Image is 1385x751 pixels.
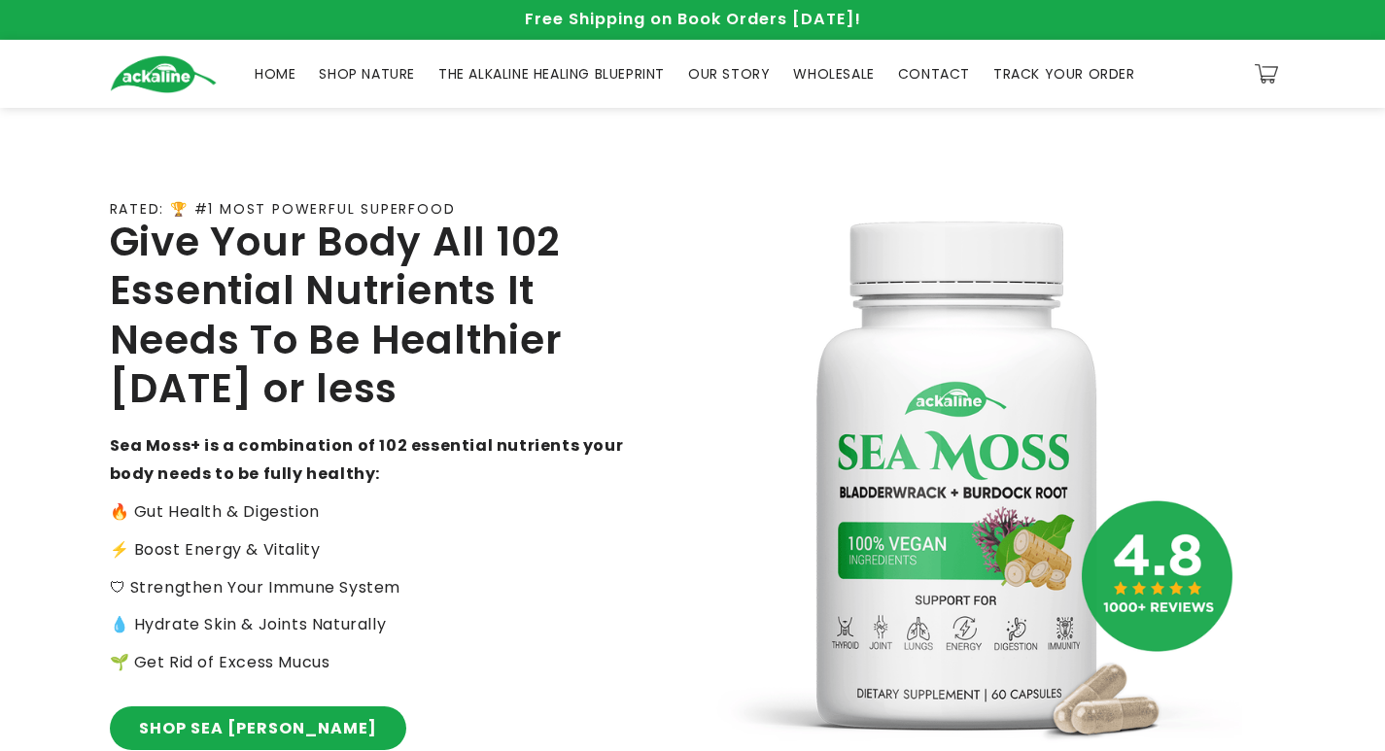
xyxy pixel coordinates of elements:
h2: Give Your Body All 102 Essential Nutrients It Needs To Be Healthier [DATE] or less [110,218,625,414]
p: 🛡 Strengthen Your Immune System [110,574,625,602]
strong: Sea Moss+ is a combination of 102 essential nutrients your body needs to be fully healthy: [110,434,624,485]
p: RATED: 🏆 #1 MOST POWERFUL SUPERFOOD [110,201,456,218]
span: Free Shipping on Book Orders [DATE]! [525,8,861,30]
p: 🔥 Gut Health & Digestion [110,498,625,527]
span: HOME [255,65,295,83]
a: WHOLESALE [781,53,885,94]
span: TRACK YOUR ORDER [993,65,1135,83]
span: SHOP NATURE [319,65,415,83]
a: SHOP NATURE [307,53,427,94]
p: ⚡️ Boost Energy & Vitality [110,536,625,564]
a: SHOP SEA [PERSON_NAME] [110,706,406,750]
a: HOME [243,53,307,94]
span: OUR STORY [688,65,770,83]
a: TRACK YOUR ORDER [982,53,1147,94]
a: OUR STORY [676,53,781,94]
span: CONTACT [898,65,970,83]
p: 💧 Hydrate Skin & Joints Naturally [110,611,625,639]
span: WHOLESALE [793,65,874,83]
img: Ackaline [110,55,217,93]
a: THE ALKALINE HEALING BLUEPRINT [427,53,676,94]
a: CONTACT [886,53,982,94]
span: THE ALKALINE HEALING BLUEPRINT [438,65,665,83]
p: 🌱 Get Rid of Excess Mucus [110,649,625,677]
